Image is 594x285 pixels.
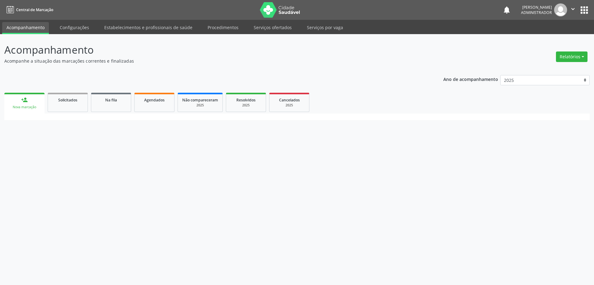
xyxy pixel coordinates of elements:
div: 2025 [274,103,305,108]
a: Procedimentos [203,22,243,33]
a: Estabelecimentos e profissionais de saúde [100,22,197,33]
a: Acompanhamento [2,22,49,34]
div: 2025 [182,103,218,108]
span: Resolvidos [236,97,256,103]
div: [PERSON_NAME] [521,5,552,10]
div: person_add [21,96,28,103]
a: Configurações [55,22,93,33]
button:  [567,3,579,16]
a: Serviços por vaga [303,22,347,33]
span: Solicitados [58,97,77,103]
p: Ano de acompanhamento [443,75,498,83]
p: Acompanhamento [4,42,414,58]
span: Administrador [521,10,552,15]
button: notifications [502,6,511,14]
p: Acompanhe a situação das marcações correntes e finalizadas [4,58,414,64]
span: Agendados [144,97,165,103]
span: Central de Marcação [16,7,53,12]
a: Central de Marcação [4,5,53,15]
span: Na fila [105,97,117,103]
span: Não compareceram [182,97,218,103]
div: 2025 [230,103,261,108]
i:  [570,6,576,12]
button: apps [579,5,590,16]
a: Serviços ofertados [249,22,296,33]
img: img [554,3,567,16]
button: Relatórios [556,51,588,62]
span: Cancelados [279,97,300,103]
div: Nova marcação [9,105,40,109]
